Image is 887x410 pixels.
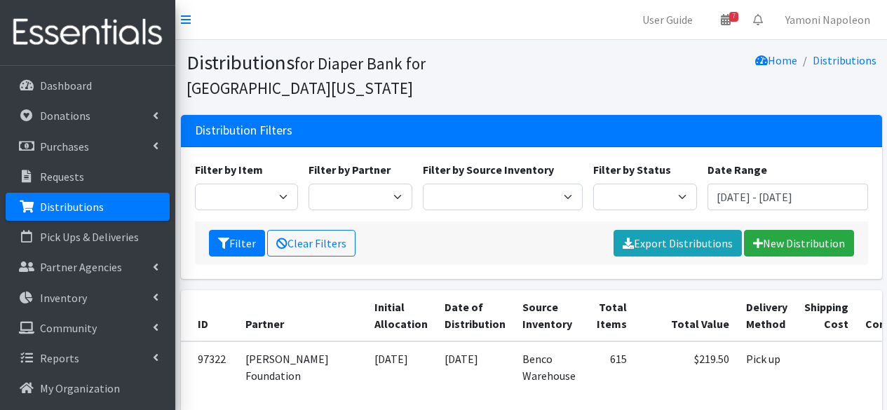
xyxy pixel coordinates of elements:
[187,53,426,98] small: for Diaper Bank for [GEOGRAPHIC_DATA][US_STATE]
[707,161,767,178] label: Date Range
[181,290,237,341] th: ID
[6,132,170,160] a: Purchases
[635,290,738,341] th: Total Value
[40,230,139,244] p: Pick Ups & Deliveries
[774,6,881,34] a: Yamoni Napoleon
[6,374,170,402] a: My Organization
[6,193,170,221] a: Distributions
[6,344,170,372] a: Reports
[744,230,854,257] a: New Distribution
[6,163,170,191] a: Requests
[40,381,120,395] p: My Organization
[237,290,366,341] th: Partner
[209,230,265,257] button: Filter
[267,230,356,257] a: Clear Filters
[40,260,122,274] p: Partner Agencies
[195,161,263,178] label: Filter by Item
[40,78,92,93] p: Dashboard
[40,351,79,365] p: Reports
[40,170,84,184] p: Requests
[729,12,738,22] span: 7
[436,290,514,341] th: Date of Distribution
[631,6,704,34] a: User Guide
[366,290,436,341] th: Initial Allocation
[187,50,527,99] h1: Distributions
[6,284,170,312] a: Inventory
[6,253,170,281] a: Partner Agencies
[6,71,170,100] a: Dashboard
[6,314,170,342] a: Community
[40,291,87,305] p: Inventory
[593,161,671,178] label: Filter by Status
[755,53,797,67] a: Home
[514,290,584,341] th: Source Inventory
[40,200,104,214] p: Distributions
[738,290,796,341] th: Delivery Method
[6,102,170,130] a: Donations
[707,184,868,210] input: January 1, 2011 - December 31, 2011
[6,223,170,251] a: Pick Ups & Deliveries
[423,161,554,178] label: Filter by Source Inventory
[584,290,635,341] th: Total Items
[40,139,89,153] p: Purchases
[813,53,876,67] a: Distributions
[796,290,857,341] th: Shipping Cost
[195,123,292,138] h3: Distribution Filters
[710,6,742,34] a: 7
[40,321,97,335] p: Community
[309,161,391,178] label: Filter by Partner
[614,230,742,257] a: Export Distributions
[40,109,90,123] p: Donations
[6,9,170,56] img: HumanEssentials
